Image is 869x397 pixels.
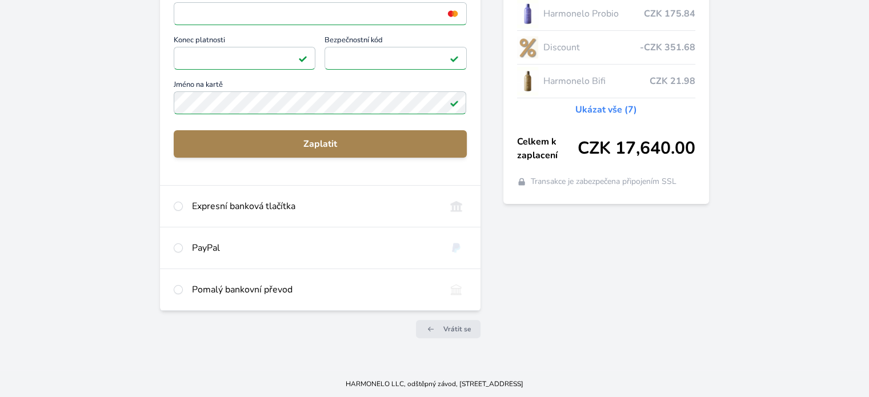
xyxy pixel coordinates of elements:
div: Pomalý bankovní převod [192,283,436,296]
img: mc [445,9,460,19]
div: Expresní banková tlačítka [192,199,436,213]
iframe: Iframe pro bezpečnostní kód [330,50,461,66]
img: Platné pole [450,98,459,107]
img: CLEAN_BIFI_se_stinem_x-lo.jpg [517,67,539,95]
img: discount-lo.png [517,33,539,62]
span: Zaplatit [183,137,457,151]
img: bankTransfer_IBAN.svg [446,283,467,296]
button: Zaplatit [174,130,466,158]
a: Ukázat vše (7) [575,103,637,117]
span: Konec platnosti [174,37,315,47]
span: CZK 21.98 [650,74,695,88]
iframe: Iframe pro číslo karty [179,6,461,22]
span: Jméno na kartě [174,81,466,91]
span: -CZK 351.68 [640,41,695,54]
img: onlineBanking_CZ.svg [446,199,467,213]
span: CZK 17,640.00 [578,138,695,159]
span: CZK 175.84 [644,7,695,21]
span: Bezpečnostní kód [325,37,466,47]
span: Vrátit se [443,324,471,334]
span: Harmonelo Probio [543,7,643,21]
img: paypal.svg [446,241,467,255]
img: Platné pole [298,54,307,63]
span: Discount [543,41,639,54]
input: Jméno na kartěPlatné pole [174,91,466,114]
span: Transakce je zabezpečena připojením SSL [531,176,676,187]
span: Celkem k zaplacení [517,135,578,162]
span: Harmonelo Bifi [543,74,649,88]
iframe: Iframe pro datum vypršení platnosti [179,50,310,66]
img: Platné pole [450,54,459,63]
a: Vrátit se [416,320,480,338]
div: PayPal [192,241,436,255]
